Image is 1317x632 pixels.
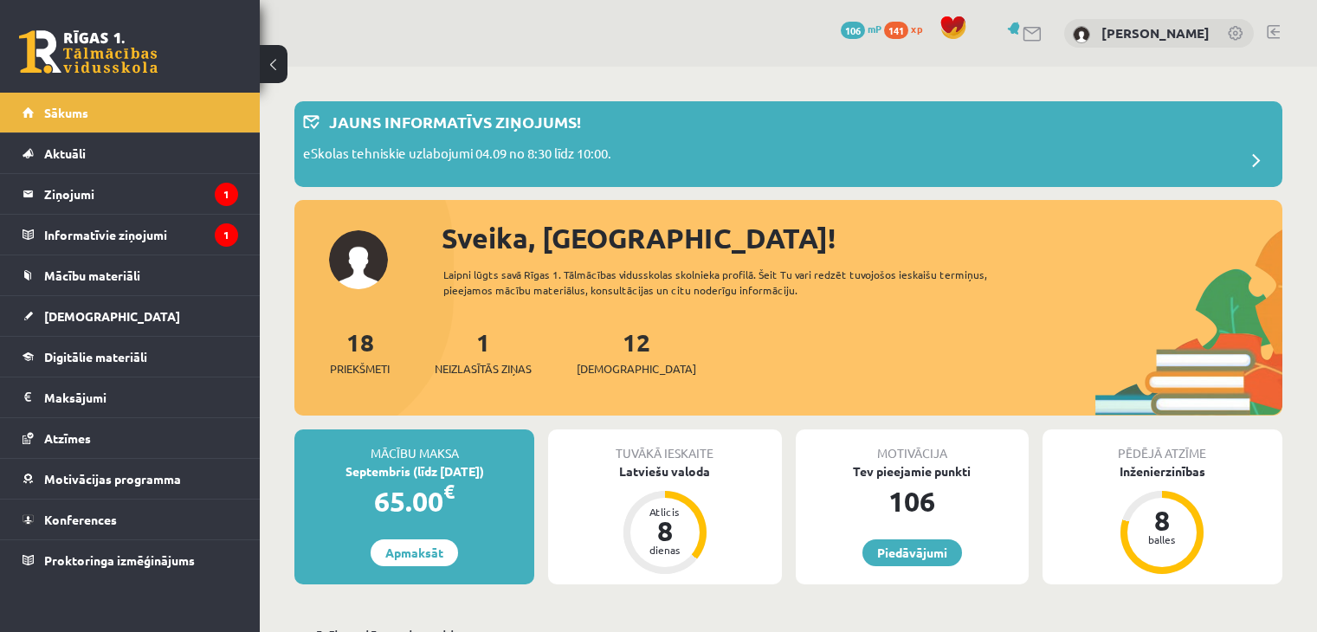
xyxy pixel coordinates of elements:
[884,22,931,35] a: 141 xp
[23,93,238,132] a: Sākums
[796,462,1029,480] div: Tev pieejamie punkti
[23,296,238,336] a: [DEMOGRAPHIC_DATA]
[1136,506,1188,534] div: 8
[294,429,534,462] div: Mācību maksa
[1073,26,1090,43] img: Sannija Zaļkalne
[44,471,181,487] span: Motivācijas programma
[639,545,691,555] div: dienas
[443,479,455,504] span: €
[841,22,865,39] span: 106
[841,22,881,35] a: 106 mP
[23,500,238,539] a: Konferences
[548,462,781,480] div: Latviešu valoda
[330,360,390,377] span: Priekšmeti
[294,480,534,522] div: 65.00
[303,110,1274,178] a: Jauns informatīvs ziņojums! eSkolas tehniskie uzlabojumi 04.09 no 8:30 līdz 10:00.
[23,540,238,580] a: Proktoringa izmēģinājums
[23,418,238,458] a: Atzīmes
[330,326,390,377] a: 18Priekšmeti
[215,223,238,247] i: 1
[868,22,881,35] span: mP
[862,539,962,566] a: Piedāvājumi
[44,377,238,417] legend: Maksājumi
[44,174,238,214] legend: Ziņojumi
[1101,24,1210,42] a: [PERSON_NAME]
[44,430,91,446] span: Atzīmes
[442,217,1282,259] div: Sveika, [GEOGRAPHIC_DATA]!
[577,326,696,377] a: 12[DEMOGRAPHIC_DATA]
[548,429,781,462] div: Tuvākā ieskaite
[435,360,532,377] span: Neizlasītās ziņas
[44,105,88,120] span: Sākums
[1043,462,1282,480] div: Inženierzinības
[1043,462,1282,577] a: Inženierzinības 8 balles
[19,30,158,74] a: Rīgas 1. Tālmācības vidusskola
[1136,534,1188,545] div: balles
[23,133,238,173] a: Aktuāli
[44,308,180,324] span: [DEMOGRAPHIC_DATA]
[371,539,458,566] a: Apmaksāt
[44,215,238,255] legend: Informatīvie ziņojumi
[443,267,1036,298] div: Laipni lūgts savā Rīgas 1. Tālmācības vidusskolas skolnieka profilā. Šeit Tu vari redzēt tuvojošo...
[215,183,238,206] i: 1
[548,462,781,577] a: Latviešu valoda Atlicis 8 dienas
[796,429,1029,462] div: Motivācija
[44,145,86,161] span: Aktuāli
[44,268,140,283] span: Mācību materiāli
[23,337,238,377] a: Digitālie materiāli
[44,552,195,568] span: Proktoringa izmēģinājums
[44,512,117,527] span: Konferences
[23,174,238,214] a: Ziņojumi1
[884,22,908,39] span: 141
[435,326,532,377] a: 1Neizlasītās ziņas
[1043,429,1282,462] div: Pēdējā atzīme
[44,349,147,364] span: Digitālie materiāli
[23,255,238,295] a: Mācību materiāli
[577,360,696,377] span: [DEMOGRAPHIC_DATA]
[23,459,238,499] a: Motivācijas programma
[639,506,691,517] div: Atlicis
[23,215,238,255] a: Informatīvie ziņojumi1
[639,517,691,545] div: 8
[911,22,922,35] span: xp
[796,480,1029,522] div: 106
[329,110,581,133] p: Jauns informatīvs ziņojums!
[23,377,238,417] a: Maksājumi
[294,462,534,480] div: Septembris (līdz [DATE])
[303,144,611,168] p: eSkolas tehniskie uzlabojumi 04.09 no 8:30 līdz 10:00.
